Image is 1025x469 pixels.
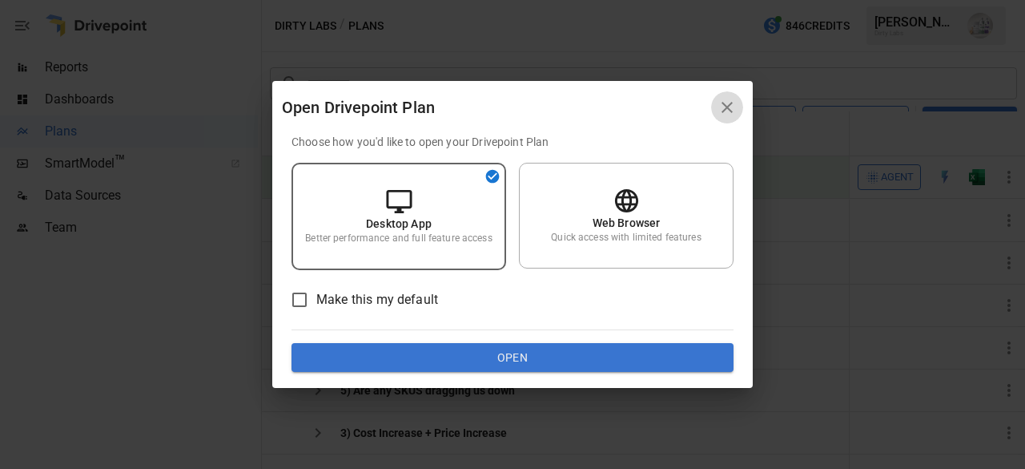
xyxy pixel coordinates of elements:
p: Choose how you'd like to open your Drivepoint Plan [291,134,734,150]
p: Desktop App [366,216,432,232]
button: Open [291,343,734,372]
div: Open Drivepoint Plan [282,95,711,120]
p: Better performance and full feature access [305,232,492,245]
p: Web Browser [593,215,661,231]
span: Make this my default [316,290,438,309]
p: Quick access with limited features [551,231,701,245]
